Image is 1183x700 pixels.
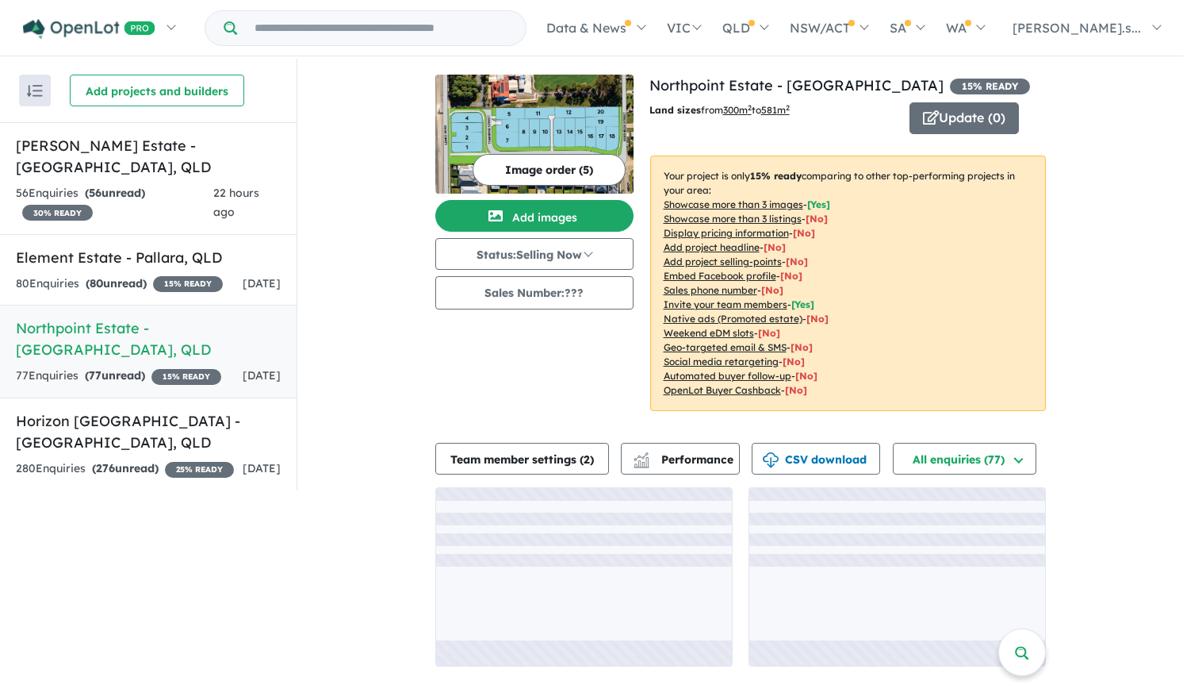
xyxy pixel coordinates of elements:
u: OpenLot Buyer Cashback [664,384,781,396]
span: [No] [791,341,813,353]
h5: Northpoint Estate - [GEOGRAPHIC_DATA] , QLD [16,317,281,360]
strong: ( unread) [92,461,159,475]
span: 2 [584,452,590,467]
span: 15 % READY [950,79,1030,94]
button: Performance [621,443,740,475]
b: 15 % ready [750,170,802,182]
u: Sales phone number [664,284,757,296]
button: Team member settings (2) [435,443,609,475]
strong: ( unread) [86,276,147,290]
img: line-chart.svg [634,452,648,461]
input: Try estate name, suburb, builder or developer [240,11,523,45]
span: [No] [783,356,805,367]
u: 581 m [761,104,790,116]
strong: ( unread) [85,368,145,383]
span: [No] [758,327,780,339]
h5: [PERSON_NAME] Estate - [GEOGRAPHIC_DATA] , QLD [16,135,281,178]
span: 276 [96,461,115,475]
img: download icon [763,452,779,468]
span: 22 hours ago [213,186,259,219]
span: [ Yes ] [791,298,814,310]
p: Your project is only comparing to other top-performing projects in your area: - - - - - - - - - -... [650,156,1046,411]
sup: 2 [748,103,752,112]
img: bar-chart.svg [634,457,649,467]
h5: Element Estate - Pallara , QLD [16,247,281,268]
div: 77 Enquir ies [16,367,221,386]
span: [ Yes ] [807,198,830,210]
span: 15 % READY [153,276,223,292]
span: [DATE] [243,276,281,290]
u: Geo-targeted email & SMS [664,341,787,353]
span: 15 % READY [151,369,221,385]
u: Showcase more than 3 listings [664,213,802,225]
span: [ No ] [761,284,783,296]
span: [ No ] [793,227,815,239]
u: Native ads (Promoted estate) [664,313,802,325]
span: 25 % READY [165,462,234,478]
button: CSV download [752,443,880,475]
img: sort.svg [27,85,43,97]
div: 80 Enquir ies [16,275,223,294]
u: Add project headline [664,241,760,253]
u: 300 m [723,104,752,116]
u: Social media retargeting [664,356,779,367]
u: Showcase more than 3 images [664,198,803,210]
p: from [649,102,898,118]
a: Northpoint Estate - [GEOGRAPHIC_DATA] [649,76,944,94]
span: 30 % READY [22,205,93,221]
u: Weekend eDM slots [664,327,754,339]
u: Add project selling-points [664,256,782,267]
button: Add images [435,200,634,232]
span: [ No ] [780,270,802,282]
b: Land sizes [649,104,701,116]
u: Invite your team members [664,298,787,310]
span: [DATE] [243,461,281,475]
u: Display pricing information [664,227,789,239]
span: 77 [89,368,101,383]
h5: Horizon [GEOGRAPHIC_DATA] - [GEOGRAPHIC_DATA] , QLD [16,410,281,453]
button: Sales Number:??? [435,276,634,310]
button: All enquiries (77) [893,443,1036,475]
span: to [752,104,790,116]
div: 280 Enquir ies [16,460,234,479]
span: [No] [806,313,829,325]
button: Status:Selling Now [435,238,634,270]
span: [PERSON_NAME].s... [1013,20,1141,36]
img: Openlot PRO Logo White [23,19,155,39]
u: Automated buyer follow-up [664,370,791,382]
button: Image order (5) [473,154,626,186]
span: Performance [636,452,733,467]
img: Northpoint Estate - Taigum [435,75,634,194]
span: [ No ] [786,256,808,267]
sup: 2 [786,103,790,112]
button: Add projects and builders [70,75,244,106]
span: [No] [785,384,807,396]
span: 56 [89,186,101,200]
span: 80 [90,276,103,290]
span: [ No ] [764,241,786,253]
span: [DATE] [243,368,281,383]
strong: ( unread) [85,186,145,200]
span: [No] [795,370,817,382]
u: Embed Facebook profile [664,270,776,282]
span: [ No ] [806,213,828,225]
button: Update (0) [909,102,1019,134]
div: 56 Enquir ies [16,184,213,222]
